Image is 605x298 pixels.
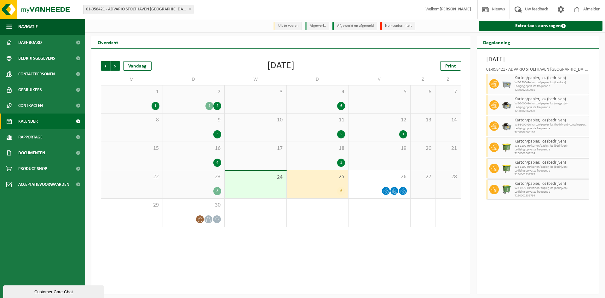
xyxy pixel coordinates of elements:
span: Lediging op vaste frequentie [515,190,588,194]
div: 01-058421 - ADVARIO STOLTHAVEN [GEOGRAPHIC_DATA] [GEOGRAPHIC_DATA] - [GEOGRAPHIC_DATA] [486,67,590,74]
span: Acceptatievoorwaarden [18,177,69,192]
li: Uit te voeren [274,22,302,30]
span: 2 [166,89,222,96]
span: Karton/papier, los (bedrijven) [515,181,588,186]
span: Contactpersonen [18,66,55,82]
div: 5 [337,130,345,138]
img: WB-0770-HPE-GN-50 [502,185,511,194]
span: 1 [104,89,159,96]
span: Navigatie [18,19,38,35]
span: 26 [352,173,407,180]
span: Lediging op vaste frequentie [515,148,588,152]
span: WB-5000-GA karton/papier, los (bedrijven) (containerpark) [515,123,588,127]
div: 2 [213,102,221,110]
span: Kalender [18,114,38,129]
span: 01-058421 - ADVARIO STOLTHAVEN ANTWERPEN NV - ANTWERPEN [83,5,193,14]
span: 12 [352,117,407,124]
a: Extra taak aanvragen [479,21,603,31]
span: Karton/papier, los (bedrijven) [515,118,588,123]
span: 23 [166,173,222,180]
span: 5 [352,89,407,96]
span: Lediging op vaste frequentie [515,106,588,109]
div: 6 [337,102,345,110]
span: WB-5000-GA karton/papier, los (magazijn) [515,102,588,106]
span: 16 [166,145,222,152]
span: 28 [439,173,457,180]
span: Gebruikers [18,82,42,98]
span: T250002067981 [515,88,588,92]
strong: [PERSON_NAME] [440,7,471,12]
span: Documenten [18,145,45,161]
iframe: chat widget [3,284,105,298]
td: M [101,74,163,85]
span: 3 [228,89,283,96]
span: 24 [228,174,283,181]
span: Lediging op vaste frequentie [515,169,588,173]
span: Lediging op vaste frequentie [515,85,588,88]
li: Afgewerkt en afgemeld [332,22,377,30]
span: Lediging op vaste frequentie [515,127,588,131]
span: 13 [414,117,432,124]
span: 21 [439,145,457,152]
td: D [287,74,349,85]
span: WB-2500-GA karton/papier, los (kantoor) [515,81,588,85]
img: WB-1100-HPE-GN-50 [502,143,511,152]
span: T250002068110 [515,131,588,134]
span: 7 [439,89,457,96]
span: Dashboard [18,35,42,50]
span: Karton/papier, los (bedrijven) [515,160,588,165]
h2: Overzicht [91,36,124,48]
span: 15 [104,145,159,152]
li: Non-conformiteit [380,22,415,30]
div: 3 [399,130,407,138]
span: Product Shop [18,161,47,177]
span: 18 [290,145,345,152]
span: 6 [414,89,432,96]
span: 17 [228,145,283,152]
td: V [349,74,411,85]
span: 9 [166,117,222,124]
div: 4 [213,159,221,167]
div: 3 [213,187,221,195]
span: 27 [414,173,432,180]
div: 3 [213,130,221,138]
li: Afgewerkt [305,22,329,30]
div: 1 [205,102,213,110]
span: Print [445,64,456,69]
td: D [163,74,225,85]
span: 19 [352,145,407,152]
span: 11 [290,117,345,124]
td: W [225,74,287,85]
img: WB-2500-GAL-GY-01 [502,79,511,89]
div: Vandaag [123,61,152,71]
span: 29 [104,202,159,209]
div: 6 [337,187,345,195]
span: T250002338794 [515,194,588,198]
span: Volgende [111,61,120,71]
span: T250002068209 [515,152,588,155]
span: Karton/papier, los (bedrijven) [515,97,588,102]
img: WB-5000-GAL-GY-01 [502,100,511,110]
div: 1 [152,102,159,110]
h3: [DATE] [486,55,590,64]
img: WB-1100-HPE-GN-50 [502,164,511,173]
span: 25 [290,173,345,180]
a: Print [440,61,461,71]
span: 14 [439,117,457,124]
span: T250002067970 [515,109,588,113]
span: Karton/papier, los (bedrijven) [515,139,588,144]
span: WB-1100-HP karton/papier, los (bedrijven) [515,144,588,148]
span: T250002338787 [515,173,588,177]
span: WB-1100-HP karton/papier, los (bedrijven) [515,165,588,169]
td: Z [411,74,436,85]
span: Rapportage [18,129,43,145]
span: Bedrijfsgegevens [18,50,55,66]
span: Karton/papier, los (bedrijven) [515,76,588,81]
span: 22 [104,173,159,180]
span: 30 [166,202,222,209]
span: 8 [104,117,159,124]
span: Vorige [101,61,110,71]
span: WB-0770-HP karton/papier, los (bedrijven) [515,186,588,190]
span: Contracten [18,98,43,114]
